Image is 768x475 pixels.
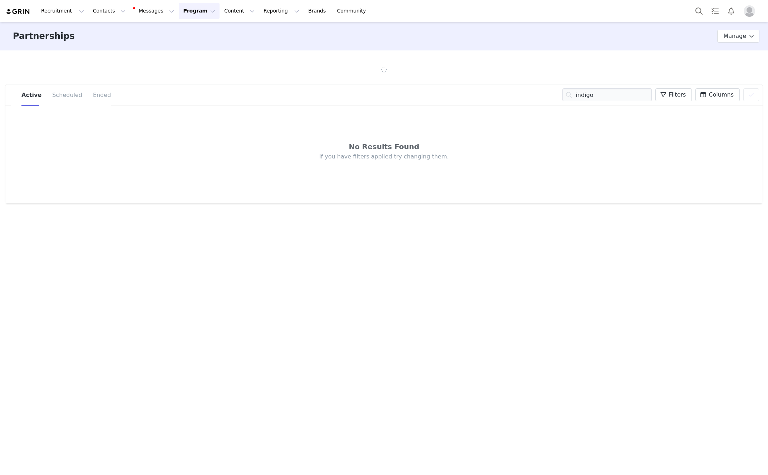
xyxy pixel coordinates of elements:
button: Filters [655,88,692,101]
button: Content [220,3,259,19]
input: Search [562,88,652,101]
button: Manage [717,30,759,43]
h3: Partnerships [13,30,75,43]
div: Active [21,84,47,106]
div: Scheduled [47,84,88,106]
div: Ended [88,84,111,106]
button: Columns [695,88,740,101]
button: Recruitment [37,3,88,19]
span: Columns [709,90,734,99]
a: Brands [304,3,332,19]
button: Messages [130,3,178,19]
span: Filters [669,90,686,99]
button: Reporting [259,3,304,19]
div: No Results Found [27,141,741,152]
img: placeholder-profile.jpg [744,5,755,17]
span: Manage [723,32,746,40]
button: Program [179,3,220,19]
button: Contacts [89,3,130,19]
button: Search [691,3,707,19]
a: Tasks [707,3,723,19]
a: Community [333,3,374,19]
img: grin logo [6,8,31,15]
button: Profile [739,5,762,17]
button: Notifications [723,3,739,19]
div: If you have filters applied try changing them. [27,153,741,161]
